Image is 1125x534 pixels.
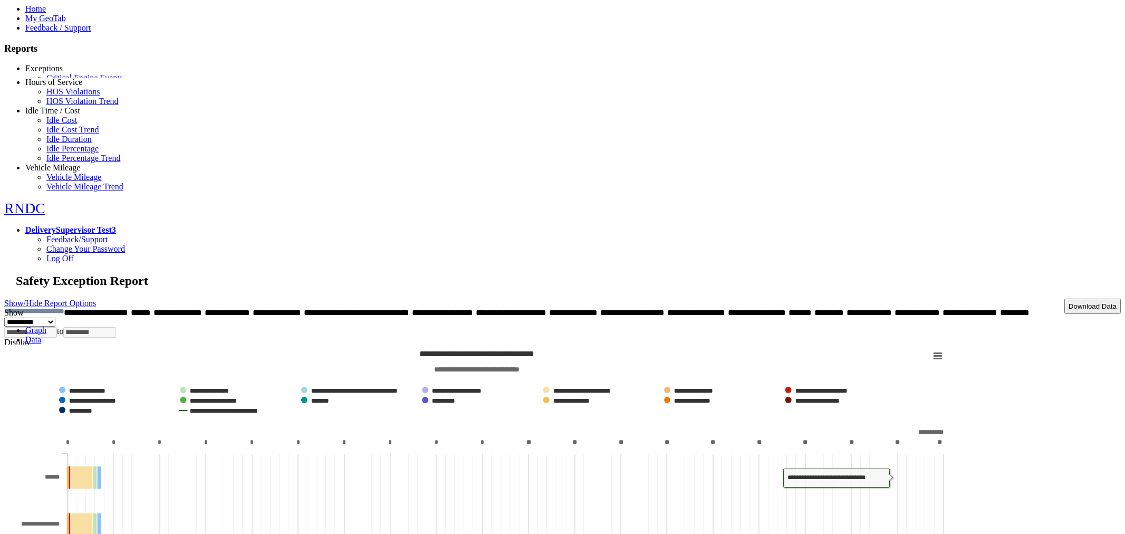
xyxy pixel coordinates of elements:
label: Display [4,338,31,347]
a: Hours of Service [25,78,82,87]
a: Data [25,335,41,344]
a: Change Your Password [46,244,125,253]
a: Show/Hide Report Options [4,296,96,310]
button: Download Data [1064,299,1121,314]
h2: Safety Exception Report [16,274,1121,288]
a: Idle Cost Trend [46,125,99,134]
a: Idle Percentage Trend [46,154,120,163]
label: Show [4,308,23,317]
a: Idle Duration [46,135,92,144]
a: Vehicle Mileage Trend [46,182,123,191]
a: Idle Percentage [46,144,99,153]
a: Feedback/Support [46,235,108,244]
a: Graph [25,326,46,335]
h3: Reports [4,43,1121,54]
a: HOS Violations [46,87,100,96]
a: Idle Cost [46,116,77,125]
a: DeliverySupervisor Test3 [25,225,116,234]
a: Log Off [46,254,74,263]
a: Exceptions [25,64,63,73]
a: Home [25,4,46,13]
a: My GeoTab [25,14,66,23]
a: Vehicle Mileage [25,163,80,172]
a: Idle Time / Cost [25,106,80,115]
a: RNDC [4,200,45,216]
a: Feedback / Support [25,23,91,32]
span: to [57,327,63,336]
a: Vehicle Mileage [46,173,101,182]
a: HOS Violation Trend [46,97,119,106]
a: Critical Engine Events [46,73,123,82]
